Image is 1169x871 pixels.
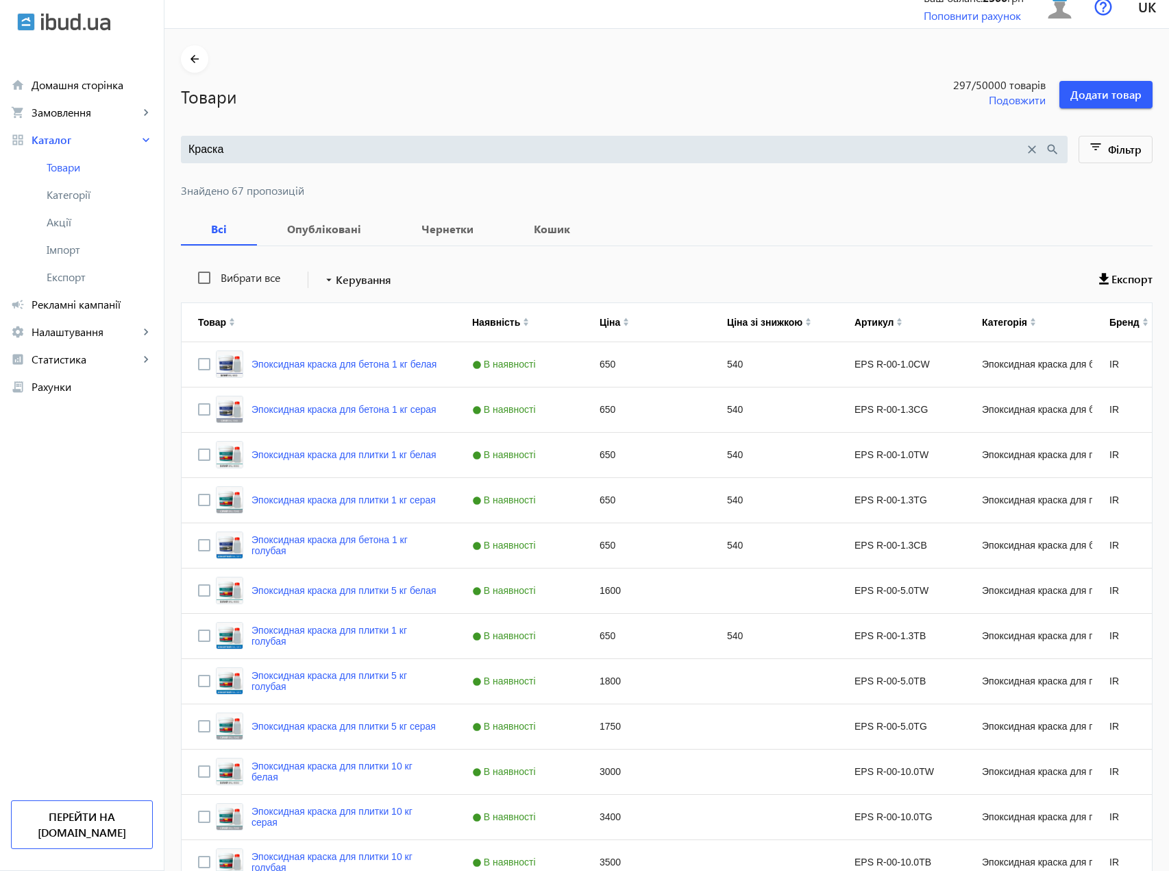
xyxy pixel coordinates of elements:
[838,614,965,658] div: EPS R-00-1.3TB
[1045,142,1060,157] mat-icon: search
[838,342,965,387] div: EPS R-00-1.0СW
[1142,318,1148,322] img: arrow-up.svg
[989,93,1046,108] span: Подовжити
[1070,87,1142,102] span: Додати товар
[32,353,139,366] span: Статистика
[251,359,436,370] a: Эпоксидная краска для бетона 1 кг белая
[583,659,711,704] div: 1800
[11,325,25,339] mat-icon: settings
[472,766,539,777] span: В наявності
[41,13,110,31] img: ibud_text.svg
[838,569,965,613] div: EPS R-00-5.0TW
[711,523,838,568] div: 540
[251,670,439,692] a: Эпоксидная краска для плитки 5 кг голубая
[32,298,153,311] span: Рекламні кампанії
[32,133,139,147] span: Каталог
[520,224,584,235] b: Кошик
[1108,142,1142,156] span: Фільтр
[186,51,204,68] mat-icon: arrow_back
[472,540,539,551] span: В наявності
[11,298,25,311] mat-icon: campaign
[251,534,439,556] a: Эпоксидная краска для бетона 1 кг голубая
[322,273,336,287] mat-icon: arrow_drop_down
[472,585,539,596] span: В наявності
[32,380,153,394] span: Рахунки
[583,478,711,523] div: 650
[838,659,965,704] div: EPS R-00-5.0TB
[47,243,153,256] span: Імпорт
[218,272,280,283] label: Вибрати все
[1109,317,1140,328] div: Бренд
[924,8,1021,23] a: Поповнити рахунок
[1030,318,1036,322] img: arrow-up.svg
[472,449,539,460] span: В наявності
[181,185,1153,196] span: Знайдено 67 пропозицій
[965,750,1093,794] div: Эпоксидная краска для плитки
[965,478,1093,523] div: Эпоксидная краска для плитки
[805,322,811,326] img: arrow-down.svg
[896,318,902,322] img: arrow-up.svg
[1079,136,1153,163] button: Фільтр
[336,272,391,288] span: Керування
[965,614,1093,658] div: Эпоксидная краска для плитки
[583,569,711,613] div: 1600
[251,494,436,505] a: Эпоксидная краска для плитки 1 кг серая
[838,795,965,839] div: EPS R-00-10.0TG
[11,78,25,92] mat-icon: home
[472,857,539,868] span: В наявності
[472,494,539,505] span: В наявності
[727,317,802,328] div: Ціна зі знижкою
[139,106,153,119] mat-icon: keyboard_arrow_right
[972,77,1046,93] span: /50000 товарів
[472,404,539,415] span: В наявності
[11,133,25,147] mat-icon: grid_view
[251,585,436,596] a: Эпоксидная краска для плитки 5 кг белая
[472,317,520,328] div: Наявність
[711,433,838,477] div: 540
[854,317,894,328] div: Артикул
[583,433,711,477] div: 650
[11,800,153,849] a: Перейти на [DOMAIN_NAME]
[47,160,153,174] span: Товари
[139,133,153,147] mat-icon: keyboard_arrow_right
[408,224,487,235] b: Чернетки
[273,224,375,235] b: Опубліковані
[965,659,1093,704] div: Эпоксидная краска для плитки
[139,353,153,366] mat-icon: keyboard_arrow_right
[583,750,711,794] div: 3000
[251,625,439,647] a: Эпоксидная краска для плитки 1 кг голубая
[472,721,539,732] span: В наявності
[523,318,529,322] img: arrow-up.svg
[32,325,139,339] span: Налаштування
[523,322,529,326] img: arrow-down.svg
[251,404,436,415] a: Эпоксидная краска для бетона 1 кг серая
[805,318,811,322] img: arrow-up.svg
[17,13,35,31] img: ibud.svg
[198,317,226,328] div: Товар
[47,215,153,229] span: Акції
[711,342,838,387] div: 540
[11,106,25,119] mat-icon: shopping_cart
[600,317,620,328] div: Ціна
[188,142,1024,157] input: Пошук
[181,84,883,108] h1: Товари
[623,322,629,326] img: arrow-down.svg
[838,523,965,568] div: EPS R-00-1.3СB
[1030,322,1036,326] img: arrow-down.svg
[965,795,1093,839] div: Эпоксидная краска для плитки
[965,342,1093,387] div: Эпоксидная краска для бетона
[1099,267,1153,292] button: Експорт
[229,322,235,326] img: arrow-down.svg
[1024,142,1039,157] mat-icon: close
[251,806,439,828] a: Эпоксидная краска для плитки 10 кг серая
[32,78,153,92] span: Домашня сторінка
[838,387,965,432] div: EPS R-00-1.3СG
[251,721,436,732] a: Эпоксидная краска для плитки 5 кг серая
[711,478,838,523] div: 540
[711,614,838,658] div: 540
[317,267,397,292] button: Керування
[965,704,1093,749] div: Эпоксидная краска для плитки
[139,325,153,339] mat-icon: keyboard_arrow_right
[965,569,1093,613] div: Эпоксидная краска для плитки
[711,387,838,432] div: 540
